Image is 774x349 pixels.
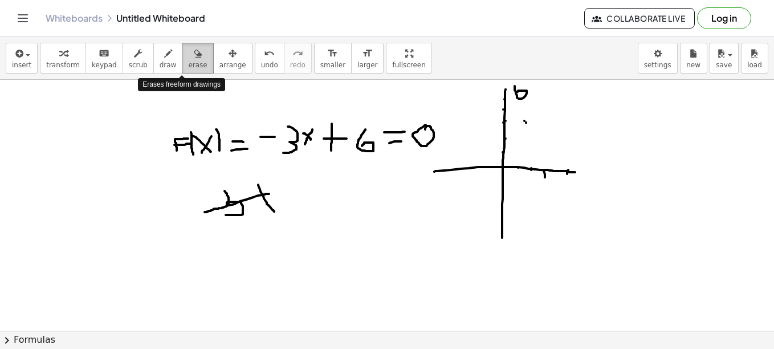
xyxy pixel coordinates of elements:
[99,47,109,60] i: keyboard
[594,13,685,23] span: Collaborate Live
[92,61,117,69] span: keypad
[290,61,305,69] span: redo
[392,61,425,69] span: fullscreen
[710,43,739,74] button: save
[584,8,695,29] button: Collaborate Live
[213,43,252,74] button: arrange
[747,61,762,69] span: load
[686,61,700,69] span: new
[357,61,377,69] span: larger
[680,43,707,74] button: new
[46,61,80,69] span: transform
[292,47,303,60] i: redo
[362,47,373,60] i: format_size
[255,43,284,74] button: undoundo
[160,61,177,69] span: draw
[644,61,671,69] span: settings
[697,7,751,29] button: Log in
[261,61,278,69] span: undo
[153,43,183,74] button: draw
[14,9,32,27] button: Toggle navigation
[85,43,123,74] button: keyboardkeypad
[46,13,103,24] a: Whiteboards
[12,61,31,69] span: insert
[264,47,275,60] i: undo
[741,43,768,74] button: load
[138,78,225,91] div: Erases freeform drawings
[716,61,732,69] span: save
[351,43,384,74] button: format_sizelarger
[386,43,431,74] button: fullscreen
[40,43,86,74] button: transform
[284,43,312,74] button: redoredo
[327,47,338,60] i: format_size
[219,61,246,69] span: arrange
[320,61,345,69] span: smaller
[129,61,148,69] span: scrub
[188,61,207,69] span: erase
[182,43,213,74] button: erase
[638,43,678,74] button: settings
[123,43,154,74] button: scrub
[6,43,38,74] button: insert
[314,43,352,74] button: format_sizesmaller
